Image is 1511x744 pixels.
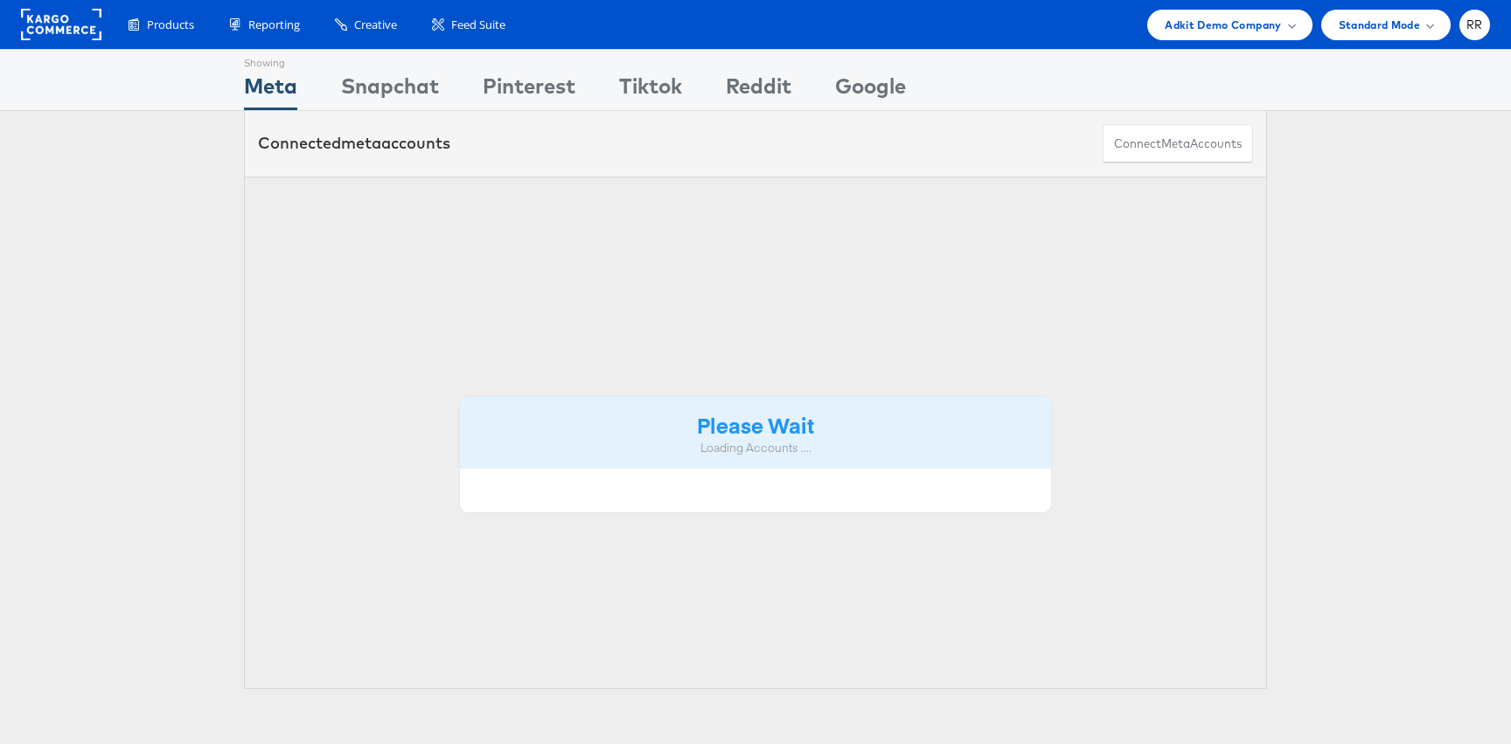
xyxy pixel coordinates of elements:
[341,71,439,110] div: Snapchat
[835,71,906,110] div: Google
[341,133,381,153] span: meta
[726,71,791,110] div: Reddit
[1165,16,1281,34] span: Adkit Demo Company
[244,71,297,110] div: Meta
[244,50,297,71] div: Showing
[697,410,814,439] strong: Please Wait
[258,132,450,155] div: Connected accounts
[483,71,575,110] div: Pinterest
[248,17,300,33] span: Reporting
[1103,124,1253,163] button: ConnectmetaAccounts
[1339,16,1420,34] span: Standard Mode
[1466,19,1483,31] span: RR
[619,71,682,110] div: Tiktok
[147,17,194,33] span: Products
[1161,136,1190,152] span: meta
[354,17,397,33] span: Creative
[473,440,1038,456] div: Loading Accounts ....
[451,17,505,33] span: Feed Suite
